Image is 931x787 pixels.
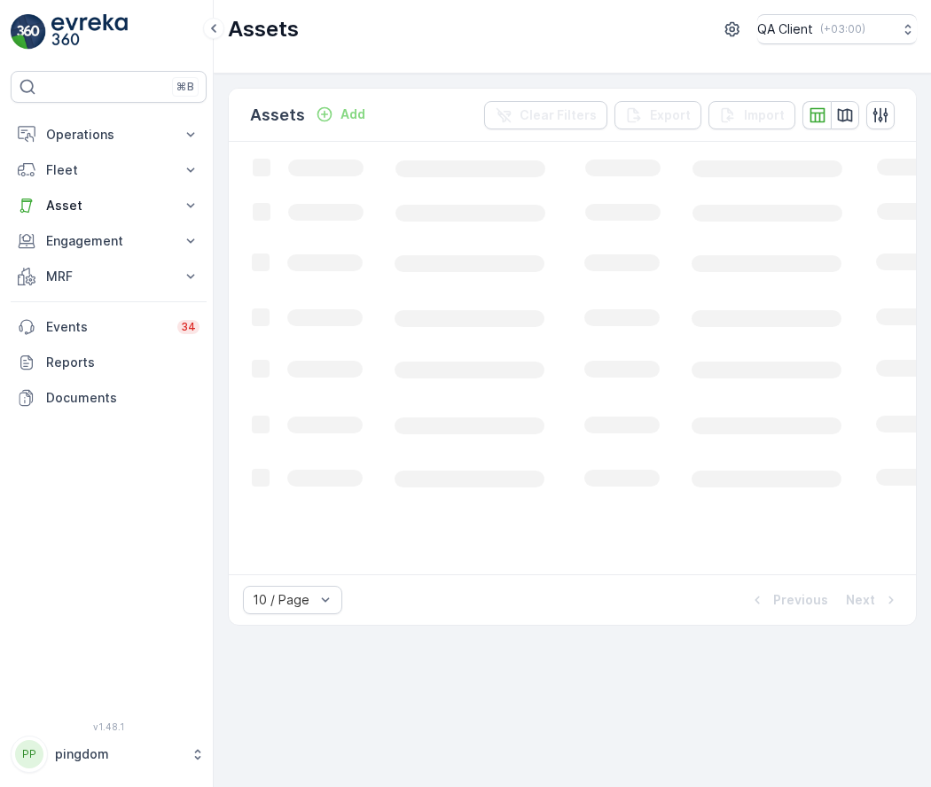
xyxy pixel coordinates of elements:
[46,268,171,285] p: MRF
[820,22,865,36] p: ( +03:00 )
[11,721,207,732] span: v 1.48.1
[181,320,196,334] p: 34
[11,736,207,773] button: PPpingdom
[15,740,43,768] div: PP
[309,104,372,125] button: Add
[11,188,207,223] button: Asset
[484,101,607,129] button: Clear Filters
[708,101,795,129] button: Import
[650,106,691,124] p: Export
[11,117,207,152] button: Operations
[51,14,128,50] img: logo_light-DOdMpM7g.png
[614,101,701,129] button: Export
[46,232,171,250] p: Engagement
[844,589,902,611] button: Next
[747,589,830,611] button: Previous
[744,106,785,124] p: Import
[46,389,199,407] p: Documents
[773,591,828,609] p: Previous
[11,309,207,345] a: Events34
[46,354,199,371] p: Reports
[11,152,207,188] button: Fleet
[520,106,597,124] p: Clear Filters
[846,591,875,609] p: Next
[11,14,46,50] img: logo
[757,20,813,38] p: QA Client
[46,318,167,336] p: Events
[46,197,171,214] p: Asset
[11,259,207,294] button: MRF
[46,161,171,179] p: Fleet
[11,380,207,416] a: Documents
[757,14,917,44] button: QA Client(+03:00)
[340,105,365,123] p: Add
[55,745,182,763] p: pingdom
[250,103,305,128] p: Assets
[176,80,194,94] p: ⌘B
[228,15,299,43] p: Assets
[11,345,207,380] a: Reports
[11,223,207,259] button: Engagement
[46,126,171,144] p: Operations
